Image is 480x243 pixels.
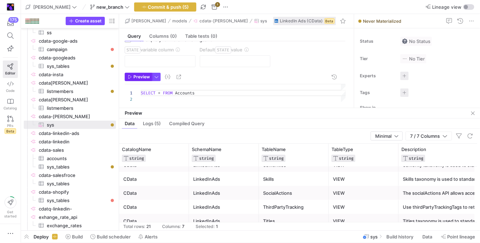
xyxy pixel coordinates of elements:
[66,17,105,25] button: Create asset
[409,156,423,161] span: STRING
[4,210,16,218] span: Get started
[333,214,394,228] div: VIEW
[47,155,108,163] span: accounts​​​​​​​​​
[402,38,408,44] img: No status
[123,17,168,25] button: [PERSON_NAME]
[145,234,158,240] span: Alerts
[39,171,115,179] span: cdata-salesfroce​​​​​​​​
[193,172,255,186] div: LinkedInAds
[163,90,173,96] span: FROM
[24,79,116,87] div: Press SPACE to select this row.
[148,4,189,10] span: Commit & push (5)
[39,205,115,213] span: cdatq-linkedin-​​​​​​​​
[24,95,116,104] a: cdata[PERSON_NAME]​​​​​​​​
[47,62,108,70] span: sys_tables​​​​​​​​​
[125,96,132,102] div: 2
[39,113,115,121] span: cdata-[PERSON_NAME]​​​​​​​​
[24,87,116,95] div: Press SPACE to select this row.
[123,172,185,186] div: CData
[47,196,108,205] span: sys_tables​​​​​​​​​
[24,129,116,137] a: cdata-linkedin-ads​​​​​​​​
[24,154,116,163] a: accounts​​​​​​​​​
[128,34,141,38] span: Query
[24,188,116,196] a: cdata-shopify​​​​​​​​
[360,105,389,115] span: Show in Asset Catalog
[3,17,18,29] button: 175
[143,121,161,126] span: Logs (5)
[24,221,116,230] a: exchange_rates​​​​​​​​​
[24,213,116,221] a: exhange_rate_api​​​​​​​​
[125,47,174,52] span: variable column
[39,138,115,146] span: cdata-linkedin​​​​​​​​
[262,146,286,152] span: TableName
[24,137,116,146] a: cdata-linkedin​​​​​​​​
[24,163,116,171] div: Press SPACE to select this row.
[47,222,108,230] span: exchange_rates​​​​​​​​​
[360,56,395,61] span: Tier
[72,234,83,240] span: Build
[131,19,166,23] span: [PERSON_NAME]
[325,18,335,24] span: Beta
[24,154,116,163] div: Press SPACE to select this row.
[24,37,116,45] div: Press SPACE to select this row.
[39,188,115,196] span: cdata-shopify​​​​​​​​
[448,234,475,240] span: Point lineage
[410,133,443,139] span: 7 / 7 Columns
[3,78,18,95] a: Code
[97,234,131,240] span: Build scheduler
[402,56,408,62] img: No tier
[5,71,15,75] span: Editor
[39,129,115,137] span: cdata-linkedin-ads​​​​​​​​
[263,214,325,228] div: Titles
[402,56,425,62] span: No Tier
[24,45,116,53] div: Press SPACE to select this row.
[402,38,430,44] span: No Status
[24,37,116,45] a: cdata-google-ads​​​​​​​​
[263,186,325,200] div: SocialActions
[24,2,79,12] button: [PERSON_NAME]
[33,4,71,10] span: [PERSON_NAME]
[125,110,142,116] span: Preview
[406,131,452,141] button: 7 / 7 Columns
[280,19,323,23] span: LinkedIn Ads (CData)
[170,34,177,38] span: (0)
[8,17,19,23] div: 175
[7,123,14,128] span: PRs
[182,224,184,229] div: 7
[125,47,140,53] span: STATE
[24,87,116,95] a: listmembers​​​​​​​​​
[3,113,18,137] a: PRsBeta
[141,90,155,96] span: SELECT
[24,112,116,121] div: Press SPACE to select this row.
[134,2,196,12] button: Commit & push (5)
[422,234,432,240] span: Data
[383,231,418,243] button: Build history
[149,34,177,38] span: Columns
[75,19,102,23] span: Create asset
[419,231,437,243] button: Data
[263,172,325,186] div: Skills
[24,221,116,230] div: Press SPACE to select this row.
[3,95,18,113] a: Catalog
[24,70,116,79] div: Press SPACE to select this row.
[24,28,116,37] div: Press SPACE to select this row.
[39,213,115,221] span: exhange_rate_api​​​​​​​​
[173,19,187,23] span: models
[24,62,116,70] div: Press SPACE to select this row.
[125,90,132,96] div: 1
[401,146,426,152] span: Description
[96,4,123,10] span: new_branch
[47,163,108,171] span: sys_tables​​​​​​​​​
[3,60,18,78] a: Editor
[39,96,115,104] span: cdata[PERSON_NAME]​​​​​​​​
[199,156,214,161] span: STRING
[269,156,284,161] span: STRING
[371,234,378,240] span: sys
[5,128,16,134] span: Beta
[360,73,395,78] span: Experts
[24,53,116,62] a: cdata-googleads​​​​​​​​
[360,39,395,44] span: Status
[175,90,195,96] span: Accounts
[216,47,231,53] span: STATE
[34,234,49,240] span: Deploy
